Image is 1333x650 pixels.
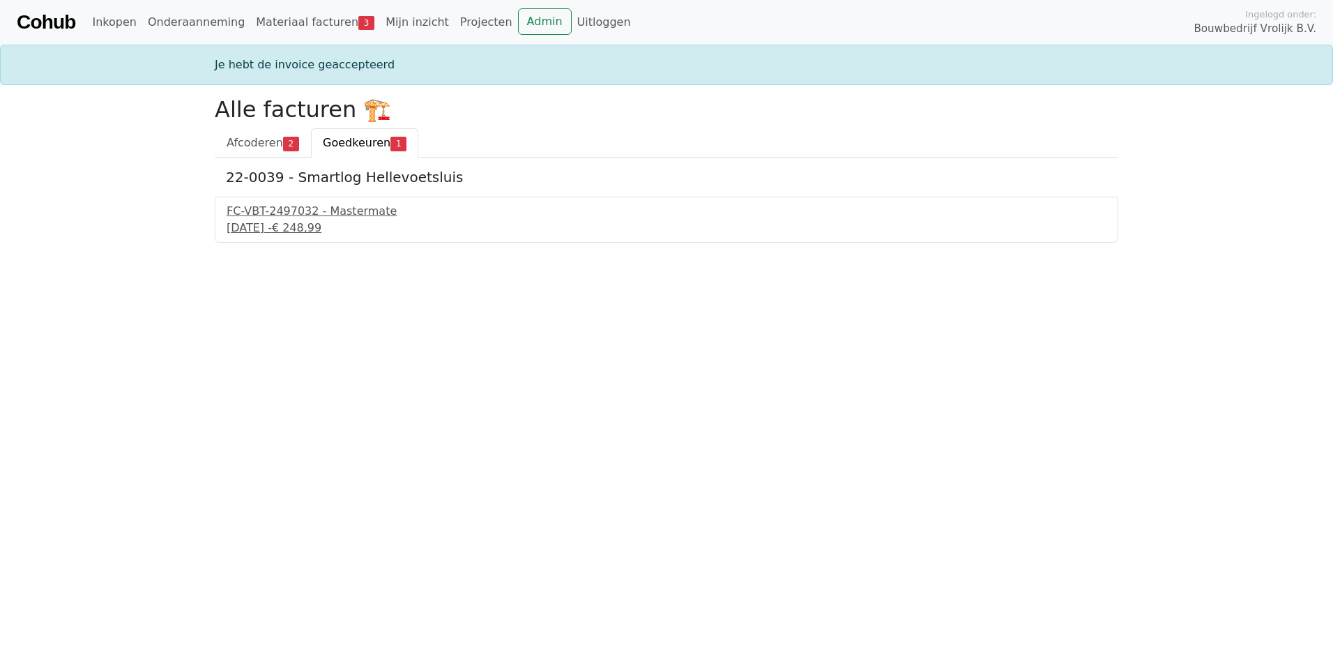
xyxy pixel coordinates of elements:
[17,6,75,39] a: Cohub
[1194,21,1316,37] span: Bouwbedrijf Vrolijk B.V.
[323,136,390,149] span: Goedkeuren
[227,203,1106,220] div: FC-VBT-2497032 - Mastermate
[215,128,311,158] a: Afcoderen2
[311,128,418,158] a: Goedkeuren1
[283,137,299,151] span: 2
[380,8,455,36] a: Mijn inzicht
[226,169,1107,186] h5: 22-0039 - Smartlog Hellevoetsluis
[272,221,321,234] span: € 248,99
[572,8,637,36] a: Uitloggen
[227,203,1106,236] a: FC-VBT-2497032 - Mastermate[DATE] -€ 248,99
[455,8,518,36] a: Projecten
[142,8,250,36] a: Onderaanneming
[1245,8,1316,21] span: Ingelogd onder:
[86,8,142,36] a: Inkopen
[215,96,1118,123] h2: Alle facturen 🏗️
[227,136,283,149] span: Afcoderen
[518,8,572,35] a: Admin
[390,137,406,151] span: 1
[206,56,1127,73] div: Je hebt de invoice geaccepteerd
[250,8,380,36] a: Materiaal facturen3
[227,220,1106,236] div: [DATE] -
[358,16,374,30] span: 3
